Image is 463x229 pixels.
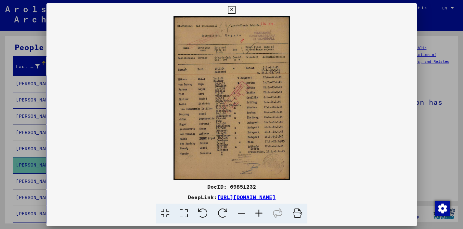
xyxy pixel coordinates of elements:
img: Change consent [435,201,450,216]
a: [URL][DOMAIN_NAME] [217,194,276,200]
div: Change consent [434,200,450,216]
img: 001.jpg [46,16,417,180]
div: DocID: 69851232 [46,183,417,191]
div: DeepLink: [46,193,417,201]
